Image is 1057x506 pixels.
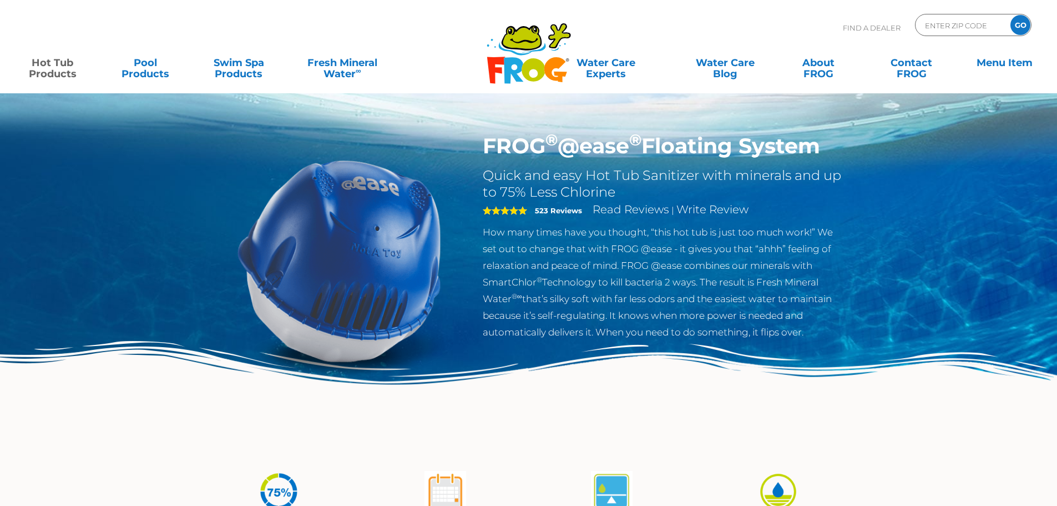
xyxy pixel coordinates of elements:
strong: 523 Reviews [535,206,582,215]
p: Find A Dealer [843,14,901,42]
input: Zip Code Form [924,17,999,33]
span: 5 [483,206,527,215]
sup: ® [545,130,558,149]
a: Read Reviews [593,203,669,216]
img: hot-tub-product-atease-system.png [213,133,467,388]
a: Swim SpaProducts [198,52,280,74]
h2: Quick and easy Hot Tub Sanitizer with minerals and up to 75% Less Chlorine [483,167,845,201]
a: Hot TubProducts [11,52,94,74]
a: Water CareBlog [684,52,766,74]
h1: FROG @ease Floating System [483,133,845,159]
a: Menu Item [963,52,1046,74]
sup: ® [537,275,542,284]
a: Fresh MineralWater∞ [291,52,395,74]
a: Write Review [676,203,749,216]
sup: ®∞ [512,292,522,300]
a: PoolProducts [104,52,187,74]
sup: ∞ [356,66,361,75]
sup: ® [629,130,641,149]
a: Water CareExperts [539,52,673,74]
p: How many times have you thought, “this hot tub is just too much work!” We set out to change that ... [483,224,845,340]
input: GO [1010,15,1030,35]
a: AboutFROG [777,52,859,74]
a: ContactFROG [870,52,953,74]
span: | [671,205,674,216]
